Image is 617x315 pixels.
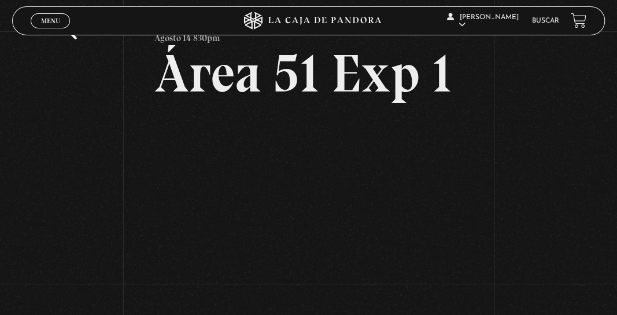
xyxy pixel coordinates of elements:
a: Buscar [532,17,559,24]
h2: Área 51 Exp 1 [154,47,463,100]
span: Cerrar [37,27,64,35]
iframe: Dailymotion video player – PROGRAMA - AREA 51 - 14 DE AGOSTO [154,118,463,291]
span: Menu [41,17,60,24]
span: [PERSON_NAME] [446,14,518,28]
a: View your shopping cart [571,13,586,28]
